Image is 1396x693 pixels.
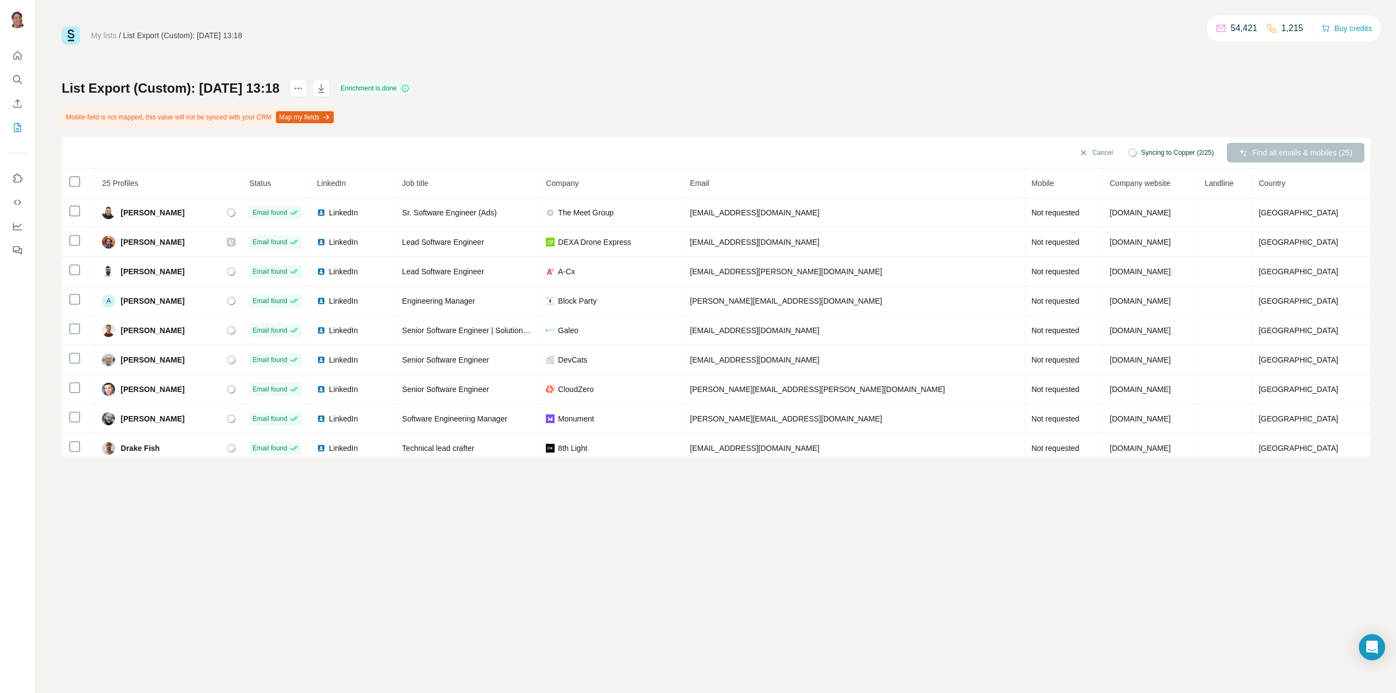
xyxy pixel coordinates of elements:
[91,31,117,40] a: My lists
[1231,22,1257,35] p: 54,421
[1259,385,1338,394] span: [GEOGRAPHIC_DATA]
[1259,414,1338,423] span: [GEOGRAPHIC_DATA]
[276,111,334,123] button: Map my fields
[690,297,882,305] span: [PERSON_NAME][EMAIL_ADDRESS][DOMAIN_NAME]
[102,353,115,366] img: Avatar
[252,326,287,335] span: Email found
[317,355,326,364] img: LinkedIn logo
[558,325,578,336] span: Galeo
[402,414,507,423] span: Software Engineering Manager
[329,325,358,336] span: LinkedIn
[317,267,326,276] img: LinkedIn logo
[252,384,287,394] span: Email found
[1110,297,1171,305] span: [DOMAIN_NAME]
[9,192,26,212] button: Use Surfe API
[1031,179,1054,188] span: Mobile
[317,326,326,335] img: LinkedIn logo
[102,324,115,337] img: Avatar
[1110,267,1171,276] span: [DOMAIN_NAME]
[546,414,555,423] img: company-logo
[402,267,484,276] span: Lead Software Engineer
[546,238,555,246] img: company-logo
[558,354,587,365] span: DevCats
[1259,297,1338,305] span: [GEOGRAPHIC_DATA]
[1110,179,1170,188] span: Company website
[1110,208,1171,217] span: [DOMAIN_NAME]
[1205,179,1233,188] span: Landline
[62,26,80,45] img: Surfe Logo
[102,294,115,308] div: A
[1031,414,1079,423] span: Not requested
[558,384,593,395] span: CloudZero
[690,355,819,364] span: [EMAIL_ADDRESS][DOMAIN_NAME]
[1141,148,1214,158] span: Syncing to Copper (2/25)
[121,443,160,454] span: Drake Fish
[121,325,184,336] span: [PERSON_NAME]
[121,266,184,277] span: [PERSON_NAME]
[9,240,26,260] button: Feedback
[1259,355,1338,364] span: [GEOGRAPHIC_DATA]
[252,414,287,424] span: Email found
[9,94,26,113] button: Enrich CSV
[329,266,358,277] span: LinkedIn
[558,207,613,218] span: The Meet Group
[1259,267,1338,276] span: [GEOGRAPHIC_DATA]
[121,296,184,306] span: [PERSON_NAME]
[9,216,26,236] button: Dashboard
[252,267,287,276] span: Email found
[558,237,631,248] span: DEXA Drone Express
[317,414,326,423] img: LinkedIn logo
[1321,21,1372,36] button: Buy credits
[546,297,555,305] img: company-logo
[121,207,184,218] span: [PERSON_NAME]
[119,30,121,41] li: /
[402,385,489,394] span: Senior Software Engineer
[329,207,358,218] span: LinkedIn
[62,108,336,126] div: Mobile field is not mapped, this value will not be synced with your CRM
[690,179,709,188] span: Email
[1259,179,1285,188] span: Country
[558,413,594,424] span: Monument
[402,208,497,217] span: Sr. Software Engineer (Ads)
[1072,143,1120,162] button: Cancel
[338,82,413,95] div: Enrichment is done
[102,179,138,188] span: 25 Profiles
[252,208,287,218] span: Email found
[317,385,326,394] img: LinkedIn logo
[317,238,326,246] img: LinkedIn logo
[1259,208,1338,217] span: [GEOGRAPHIC_DATA]
[546,208,555,217] img: company-logo
[1110,355,1171,364] span: [DOMAIN_NAME]
[558,443,587,454] span: 8th Light
[558,266,575,277] span: A-Cx
[102,265,115,278] img: Avatar
[690,444,819,453] span: [EMAIL_ADDRESS][DOMAIN_NAME]
[102,206,115,219] img: Avatar
[402,238,484,246] span: Lead Software Engineer
[1110,414,1171,423] span: [DOMAIN_NAME]
[317,208,326,217] img: LinkedIn logo
[102,442,115,455] img: Avatar
[329,413,358,424] span: LinkedIn
[329,384,358,395] span: LinkedIn
[123,30,242,41] div: List Export (Custom): [DATE] 13:18
[121,384,184,395] span: [PERSON_NAME]
[102,383,115,396] img: Avatar
[402,179,428,188] span: Job title
[690,238,819,246] span: [EMAIL_ADDRESS][DOMAIN_NAME]
[1031,297,1079,305] span: Not requested
[9,118,26,137] button: My lists
[1110,444,1171,453] span: [DOMAIN_NAME]
[1031,326,1079,335] span: Not requested
[9,46,26,65] button: Quick start
[329,237,358,248] span: LinkedIn
[1031,385,1079,394] span: Not requested
[1259,444,1338,453] span: [GEOGRAPHIC_DATA]
[546,267,555,276] img: company-logo
[690,414,882,423] span: [PERSON_NAME][EMAIL_ADDRESS][DOMAIN_NAME]
[402,444,474,453] span: Technical lead crafter
[690,385,945,394] span: [PERSON_NAME][EMAIL_ADDRESS][PERSON_NAME][DOMAIN_NAME]
[1259,326,1338,335] span: [GEOGRAPHIC_DATA]
[402,326,558,335] span: Senior Software Engineer | Solutions Architect
[317,179,346,188] span: LinkedIn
